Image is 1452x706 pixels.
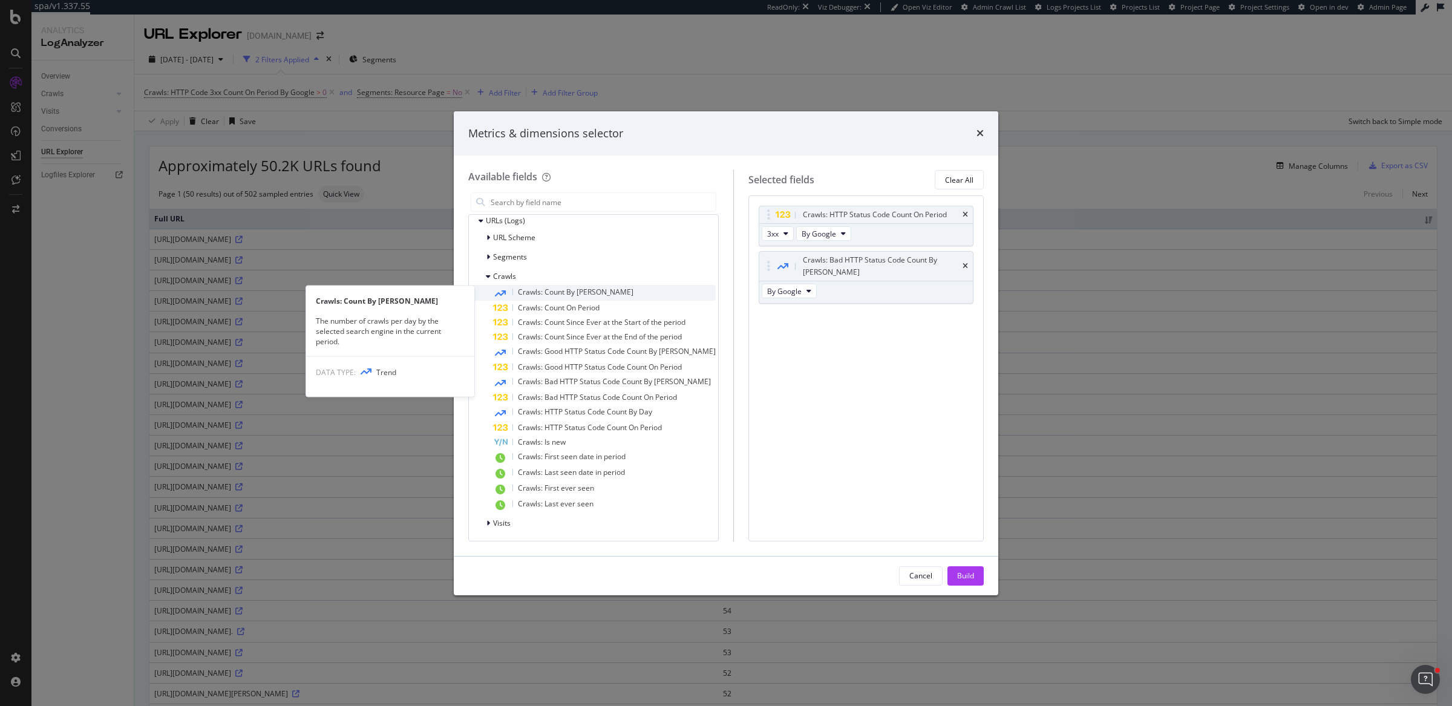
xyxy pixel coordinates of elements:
[518,376,711,387] span: Crawls: Bad HTTP Status Code Count By [PERSON_NAME]
[518,362,682,372] span: Crawls: Good HTTP Status Code Count On Period
[518,317,685,327] span: Crawls: Count Since Ever at the Start of the period
[762,226,794,241] button: 3xx
[486,215,525,226] span: URLs (Logs)
[493,252,527,262] span: Segments
[518,287,633,297] span: Crawls: Count By [PERSON_NAME]
[468,170,537,183] div: Available fields
[518,392,677,402] span: Crawls: Bad HTTP Status Code Count On Period
[454,111,998,595] div: modal
[976,126,984,142] div: times
[762,284,817,298] button: By Google
[802,229,836,239] span: By Google
[518,498,594,509] span: Crawls: Last ever seen
[518,467,625,477] span: Crawls: Last seen date in period
[306,315,474,346] div: The number of crawls per day by the selected search engine in the current period.
[518,332,682,342] span: Crawls: Count Since Ever at the End of the period
[518,437,566,447] span: Crawls: Is new
[468,126,623,142] div: Metrics & dimensions selector
[518,302,600,313] span: Crawls: Count On Period
[909,570,932,581] div: Cancel
[759,206,973,246] div: Crawls: HTTP Status Code Count On Periodtimes3xxBy Google
[945,175,973,185] div: Clear All
[803,254,960,278] div: Crawls: Bad HTTP Status Code Count By [PERSON_NAME]
[957,570,974,581] div: Build
[518,483,594,493] span: Crawls: First ever seen
[963,211,968,218] div: times
[518,451,626,462] span: Crawls: First seen date in period
[493,232,535,243] span: URL Scheme
[489,193,716,211] input: Search by field name
[759,251,973,304] div: Crawls: Bad HTTP Status Code Count By [PERSON_NAME]timesBy Google
[963,263,968,270] div: times
[803,209,947,221] div: Crawls: HTTP Status Code Count On Period
[518,422,662,433] span: Crawls: HTTP Status Code Count On Period
[518,346,716,356] span: Crawls: Good HTTP Status Code Count By [PERSON_NAME]
[493,518,511,528] span: Visits
[767,229,779,239] span: 3xx
[748,173,814,187] div: Selected fields
[1411,665,1440,694] iframe: Intercom live chat
[947,566,984,586] button: Build
[796,226,851,241] button: By Google
[767,286,802,296] span: By Google
[493,271,516,281] span: Crawls
[899,566,943,586] button: Cancel
[935,170,984,189] button: Clear All
[306,295,474,306] div: Crawls: Count By [PERSON_NAME]
[518,407,652,417] span: Crawls: HTTP Status Code Count By Day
